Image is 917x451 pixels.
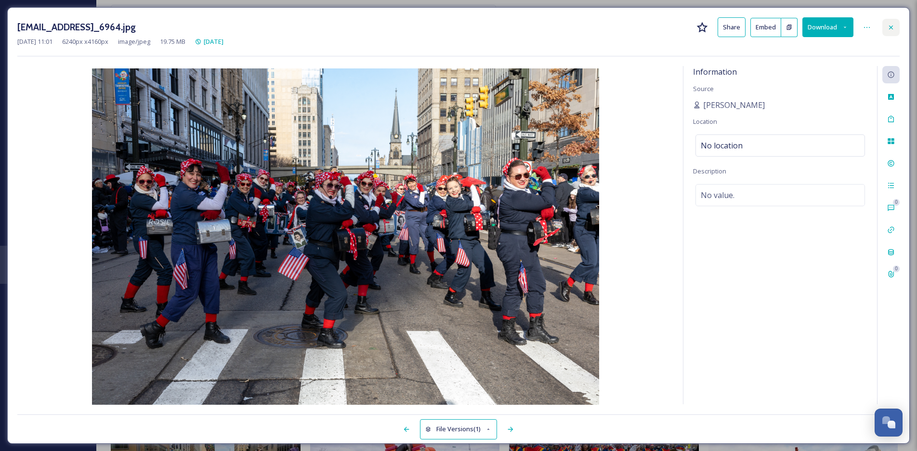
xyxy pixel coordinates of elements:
[750,18,781,37] button: Embed
[62,37,108,46] span: 6240 px x 4160 px
[17,37,52,46] span: [DATE] 11:01
[17,20,136,34] h3: [EMAIL_ADDRESS]_6964.jpg
[893,199,900,206] div: 0
[204,37,223,46] span: [DATE]
[118,37,150,46] span: image/jpeg
[420,419,497,439] button: File Versions(1)
[718,17,746,37] button: Share
[693,117,717,126] span: Location
[802,17,853,37] button: Download
[701,189,734,201] span: No value.
[17,68,673,407] img: cfalsettiphoto%40gmail.com-IMG_6964.jpg
[893,265,900,272] div: 0
[693,84,714,93] span: Source
[693,66,737,77] span: Information
[701,140,743,151] span: No location
[160,37,185,46] span: 19.75 MB
[693,167,726,175] span: Description
[875,409,903,437] button: Open Chat
[703,99,765,111] span: [PERSON_NAME]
